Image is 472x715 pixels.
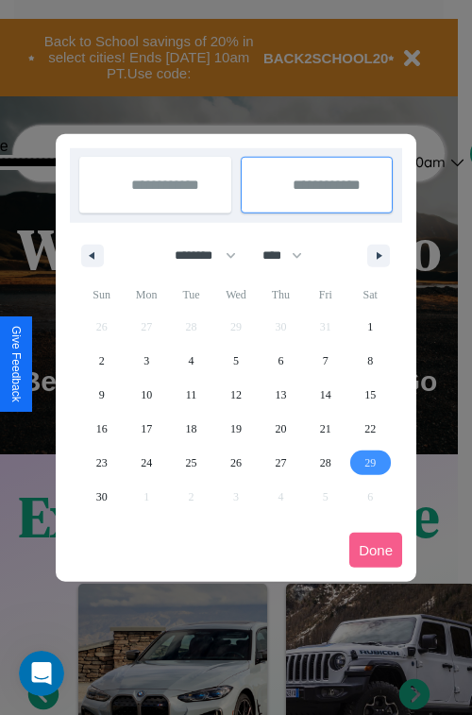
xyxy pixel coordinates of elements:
button: 29 [348,446,393,480]
button: 22 [348,412,393,446]
button: 11 [169,378,213,412]
button: 18 [169,412,213,446]
span: Mon [124,280,168,310]
button: 12 [213,378,258,412]
span: 13 [275,378,286,412]
button: 26 [213,446,258,480]
button: 13 [259,378,303,412]
span: Tue [169,280,213,310]
button: 30 [79,480,124,514]
button: 25 [169,446,213,480]
span: 2 [99,344,105,378]
button: 27 [259,446,303,480]
span: 30 [96,480,108,514]
button: 21 [303,412,347,446]
button: 7 [303,344,347,378]
button: 3 [124,344,168,378]
button: 10 [124,378,168,412]
button: 23 [79,446,124,480]
button: 1 [348,310,393,344]
span: 17 [141,412,152,446]
span: 12 [230,378,242,412]
button: 9 [79,378,124,412]
span: Wed [213,280,258,310]
button: 16 [79,412,124,446]
button: 20 [259,412,303,446]
button: 5 [213,344,258,378]
span: Sun [79,280,124,310]
span: 27 [275,446,286,480]
span: 16 [96,412,108,446]
span: 8 [367,344,373,378]
span: 11 [186,378,197,412]
button: 6 [259,344,303,378]
button: 19 [213,412,258,446]
span: 14 [320,378,331,412]
div: Give Feedback [9,326,23,402]
span: Fri [303,280,347,310]
span: 15 [364,378,376,412]
span: Thu [259,280,303,310]
span: 7 [323,344,329,378]
span: 3 [143,344,149,378]
span: 18 [186,412,197,446]
span: 20 [275,412,286,446]
button: 17 [124,412,168,446]
button: Done [349,533,402,568]
span: 4 [189,344,194,378]
span: 6 [278,344,283,378]
span: 25 [186,446,197,480]
button: 15 [348,378,393,412]
span: Sat [348,280,393,310]
button: 14 [303,378,347,412]
span: 19 [230,412,242,446]
button: 28 [303,446,347,480]
button: 8 [348,344,393,378]
iframe: Intercom live chat [19,651,64,696]
span: 23 [96,446,108,480]
button: 24 [124,446,168,480]
span: 10 [141,378,152,412]
span: 28 [320,446,331,480]
span: 1 [367,310,373,344]
span: 9 [99,378,105,412]
button: 2 [79,344,124,378]
span: 26 [230,446,242,480]
span: 21 [320,412,331,446]
span: 24 [141,446,152,480]
span: 5 [233,344,239,378]
span: 22 [364,412,376,446]
button: 4 [169,344,213,378]
span: 29 [364,446,376,480]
